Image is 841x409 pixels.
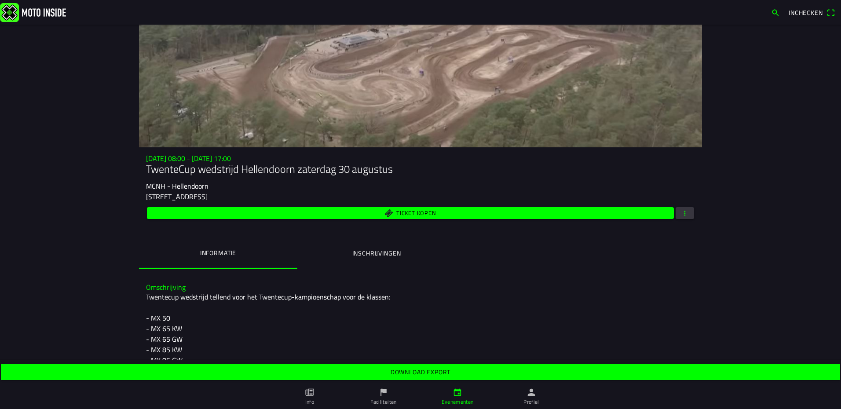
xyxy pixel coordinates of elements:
h1: TwenteCup wedstrijd Hellendoorn zaterdag 30 augustus [146,163,695,175]
ion-icon: calendar [453,387,462,397]
ion-label: Evenementen [442,398,474,406]
ion-label: Inschrijvingen [352,248,401,258]
ion-icon: person [527,387,536,397]
ion-label: Profiel [523,398,539,406]
ion-label: Informatie [200,248,236,258]
a: search [767,5,784,20]
a: Incheckenqr scanner [784,5,839,20]
h3: Omschrijving [146,283,695,292]
h3: [DATE] 08:00 - [DATE] 17:00 [146,154,695,163]
ion-icon: flag [379,387,388,397]
ion-text: MCNH - Hellendoorn [146,181,208,191]
ion-label: Faciliteiten [370,398,396,406]
ion-button: Download export [1,364,840,380]
ion-icon: paper [305,387,314,397]
ion-label: Info [305,398,314,406]
ion-text: [STREET_ADDRESS] [146,191,208,202]
span: Inchecken [789,8,823,17]
span: Ticket kopen [396,210,436,216]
